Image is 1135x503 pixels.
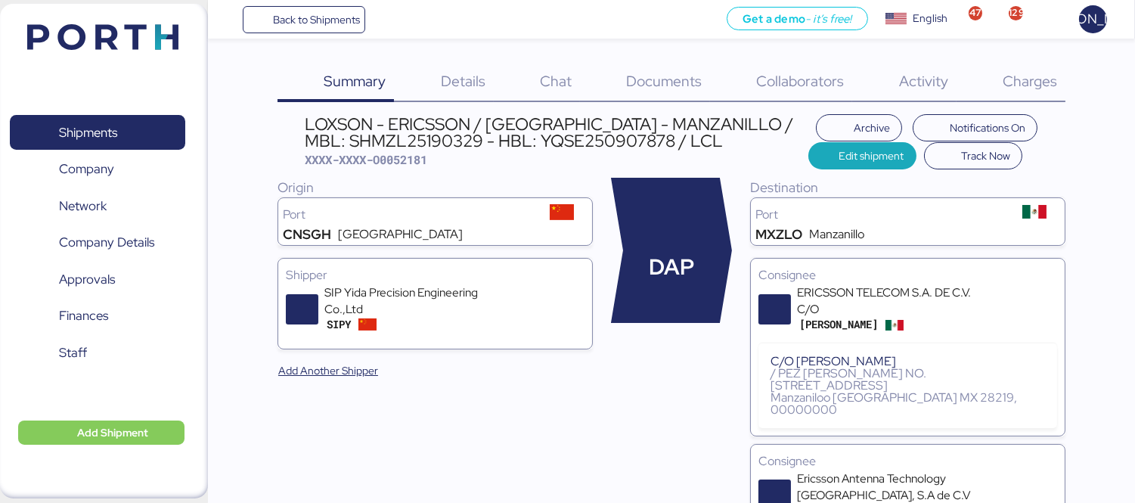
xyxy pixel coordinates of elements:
div: ERICSSON TELECOM S.A. DE C.V. C/O [797,284,978,318]
span: Add Another Shipper [278,362,378,380]
a: Company Details [10,225,185,260]
button: Add Another Shipper [266,357,390,384]
div: Manzaniloo [GEOGRAPHIC_DATA] MX 28219, [771,392,1045,404]
div: SIP Yida Precision Engineering Co.,Ltd [324,284,506,318]
span: Activity [899,71,948,91]
span: XXXX-XXXX-O0052181 [305,152,427,167]
span: Shipments [59,122,117,144]
div: Destination [750,178,1065,197]
button: Notifications On [913,114,1038,141]
div: CNSGH [283,228,331,241]
span: Approvals [59,269,115,290]
span: Back to Shipments [273,11,360,29]
span: Charges [1003,71,1057,91]
div: Port [283,209,537,221]
div: [GEOGRAPHIC_DATA] [338,228,463,241]
div: English [913,11,947,26]
span: Network [59,195,107,217]
div: Manzanillo [809,228,864,241]
a: Finances [10,299,185,334]
span: Add Shipment [77,424,148,442]
span: Track Now [961,147,1010,165]
a: Company [10,152,185,187]
a: Shipments [10,115,185,150]
span: Company [59,158,114,180]
div: C/O [PERSON_NAME] [771,356,1045,368]
div: / PEZ [PERSON_NAME] NO. [STREET_ADDRESS] [771,368,1045,392]
span: Finances [59,305,108,327]
span: Notifications On [950,119,1025,137]
button: Edit shipment [808,142,916,169]
a: Network [10,188,185,223]
a: Approvals [10,262,185,297]
div: Consignee [758,266,1057,284]
div: Shipper [286,266,585,284]
div: 00000000 [771,404,1045,416]
div: MXZLO [755,228,802,241]
button: Track Now [924,142,1023,169]
span: Collaborators [756,71,844,91]
span: DAP [649,251,694,284]
button: Archive [816,114,902,141]
div: LOXSON - ERICSSON / [GEOGRAPHIC_DATA] - MANZANILLO / MBL: SHMZL25190329 - HBL: YQSE250907878 / LCL [305,116,808,150]
span: Edit shipment [839,147,904,165]
span: Staff [59,342,87,364]
div: Port [755,209,1009,221]
span: Archive [854,119,890,137]
span: Summary [324,71,386,91]
span: Documents [626,71,702,91]
span: Company Details [59,231,154,253]
span: Details [441,71,485,91]
a: Staff [10,335,185,370]
button: Add Shipment [18,421,185,445]
div: Origin [278,178,593,197]
span: Chat [540,71,572,91]
a: Back to Shipments [243,6,366,33]
div: Consignee [758,452,1057,470]
button: Menu [217,7,243,33]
